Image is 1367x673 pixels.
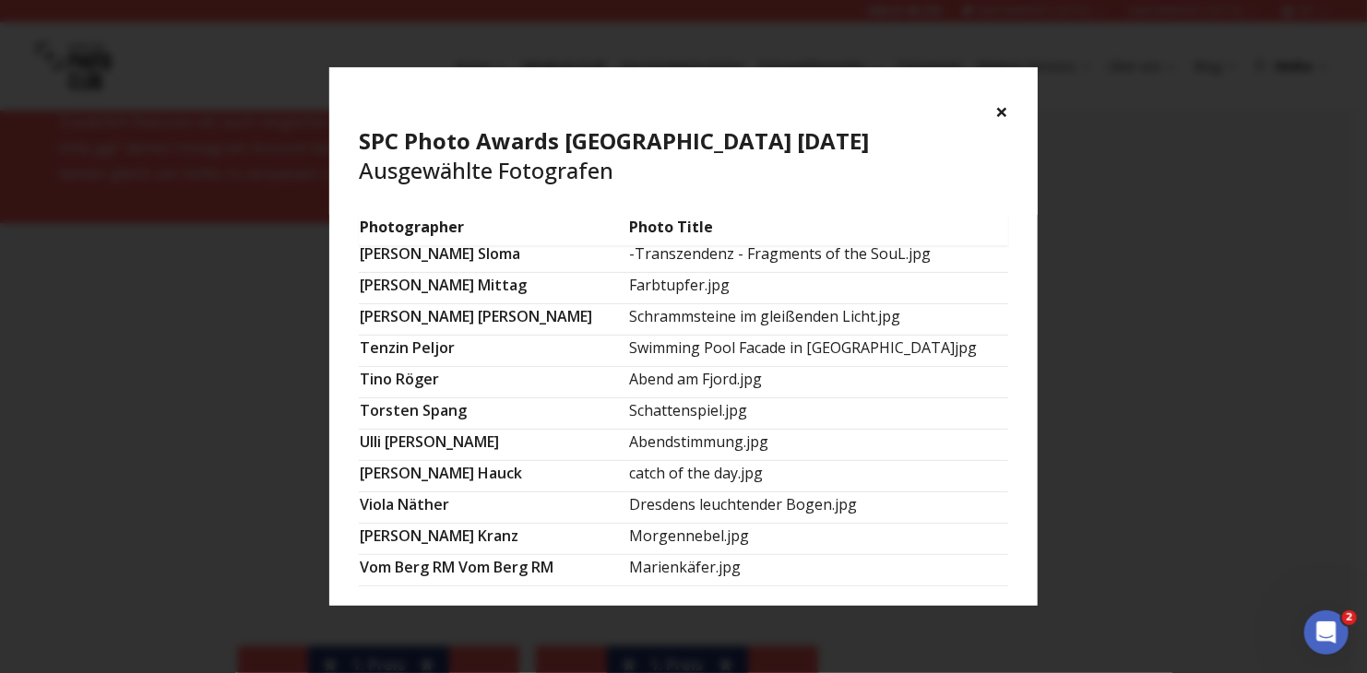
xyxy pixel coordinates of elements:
[359,273,628,304] td: [PERSON_NAME] Mittag
[359,430,628,461] td: Ulli [PERSON_NAME]
[359,524,628,555] td: [PERSON_NAME] Kranz
[359,492,628,524] td: Viola Näther
[359,461,628,492] td: [PERSON_NAME] Hauck
[1304,610,1349,655] iframe: Intercom live chat
[359,125,869,156] b: SPC Photo Awards [GEOGRAPHIC_DATA] [DATE]
[995,97,1008,126] button: ×
[359,398,628,430] td: Torsten Spang
[628,215,1008,246] td: Photo Title
[628,398,1008,430] td: Schattenspiel.jpg
[628,367,1008,398] td: Abend am Fjord.jpg
[359,336,628,367] td: Tenzin Peljor
[359,215,628,246] td: Photographer
[628,430,1008,461] td: Abendstimmung.jpg
[359,242,628,273] td: [PERSON_NAME] Sloma
[628,492,1008,524] td: Dresdens leuchtender Bogen.jpg
[628,304,1008,336] td: Schrammsteine im gleißenden Licht.jpg
[628,555,1008,586] td: Marienkäfer.jpg
[359,126,1008,185] h4: Ausgewählte Fotografen
[359,304,628,336] td: [PERSON_NAME] [PERSON_NAME]
[628,273,1008,304] td: Farbtupfer.jpg
[628,242,1008,273] td: -Transzendenz - Fragments of the SouL.jpg
[359,367,628,398] td: Tino Röger
[628,461,1008,492] td: catch of the day.jpg
[628,524,1008,555] td: Morgennebel.jpg
[1342,610,1357,625] span: 2
[359,555,628,586] td: Vom Berg RM Vom Berg RM
[628,336,1008,367] td: Swimming Pool Facade in [GEOGRAPHIC_DATA]jpg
